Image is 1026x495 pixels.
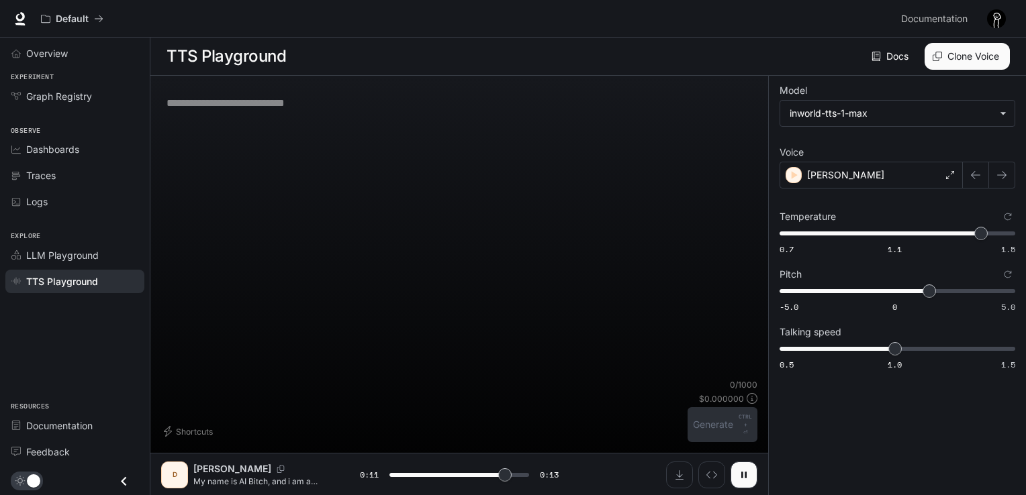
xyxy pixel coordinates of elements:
[780,101,1015,126] div: inworld-tts-1-max
[360,468,379,482] span: 0:11
[540,468,559,482] span: 0:13
[5,190,144,213] a: Logs
[987,9,1006,28] img: User avatar
[5,440,144,463] a: Feedback
[901,11,968,27] span: Documentation
[730,379,757,390] p: 0 / 1000
[780,212,836,221] p: Temperature
[26,142,79,156] span: Dashboards
[26,195,48,209] span: Logs
[5,243,144,267] a: LLM Playground
[807,168,884,182] p: [PERSON_NAME]
[5,42,144,65] a: Overview
[888,243,902,255] span: 1.1
[26,248,99,262] span: LLM Playground
[5,270,144,293] a: TTS Playground
[26,274,98,288] span: TTS Playground
[925,43,1010,70] button: Clone Voice
[780,359,794,370] span: 0.5
[193,476,328,487] p: My name is AI Bitch, and i am a horny fucking bitch. I want to fuck so bad right now like you don...
[1001,359,1015,370] span: 1.5
[26,168,56,182] span: Traces
[5,164,144,187] a: Traces
[983,5,1010,32] button: User avatar
[193,462,271,476] p: [PERSON_NAME]
[271,465,290,473] button: Copy Voice ID
[892,301,897,313] span: 0
[167,43,286,70] h1: TTS Playground
[780,327,841,337] p: Talking speed
[790,107,993,120] div: inworld-tts-1-max
[698,461,725,488] button: Inspect
[896,5,978,32] a: Documentation
[56,13,89,25] p: Default
[35,5,109,32] button: All workspaces
[1000,267,1015,282] button: Reset to default
[666,461,693,488] button: Download audio
[780,270,802,279] p: Pitch
[1001,243,1015,255] span: 1.5
[5,414,144,437] a: Documentation
[888,359,902,370] span: 1.0
[27,473,40,488] span: Dark mode toggle
[869,43,914,70] a: Docs
[109,467,139,495] button: Close drawer
[780,243,794,255] span: 0.7
[26,46,68,60] span: Overview
[780,86,807,95] p: Model
[164,464,185,486] div: D
[780,301,798,313] span: -5.0
[1000,209,1015,224] button: Reset to default
[5,137,144,161] a: Dashboards
[780,148,804,157] p: Voice
[699,393,744,404] p: $ 0.000000
[26,89,92,103] span: Graph Registry
[26,445,70,459] span: Feedback
[5,85,144,108] a: Graph Registry
[26,419,93,433] span: Documentation
[1001,301,1015,313] span: 5.0
[161,421,218,442] button: Shortcuts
